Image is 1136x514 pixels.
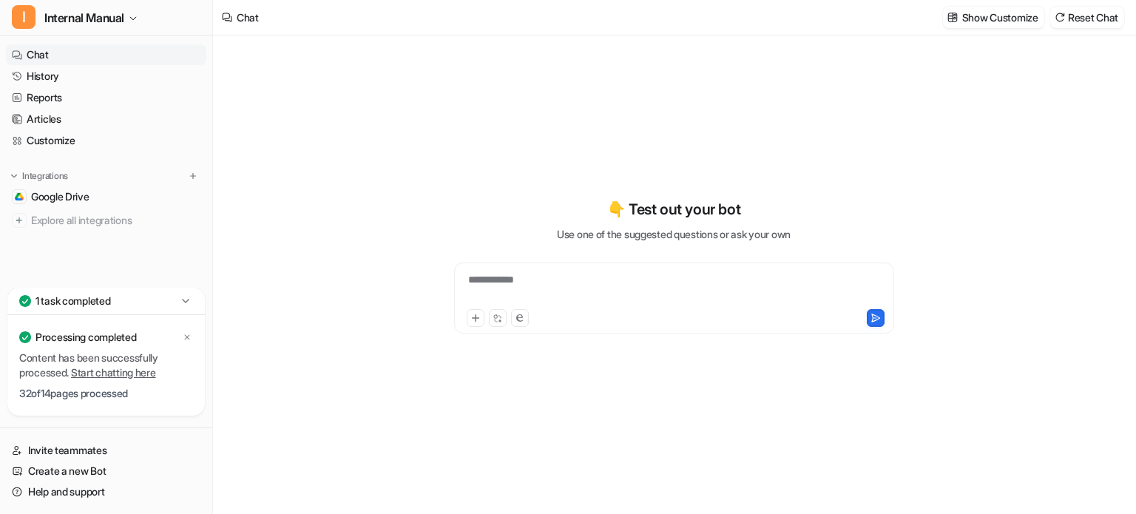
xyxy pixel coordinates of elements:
span: Google Drive [31,189,89,204]
a: Explore all integrations [6,210,206,231]
a: Articles [6,109,206,129]
p: Integrations [22,170,68,182]
a: Help and support [6,481,206,502]
p: 👇 Test out your bot [607,198,740,220]
img: Google Drive [15,192,24,201]
img: expand menu [9,171,19,181]
button: Show Customize [943,7,1044,28]
p: Processing completed [35,330,136,345]
img: customize [947,12,958,23]
p: Content has been successfully processed. [19,351,193,380]
img: menu_add.svg [188,171,198,181]
a: History [6,66,206,87]
a: Chat [6,44,206,65]
button: Integrations [6,169,72,183]
div: Chat [237,10,259,25]
p: 1 task completed [35,294,111,308]
a: Invite teammates [6,440,206,461]
img: reset [1055,12,1065,23]
img: explore all integrations [12,213,27,228]
span: Internal Manual [44,7,124,28]
a: Start chatting here [71,366,156,379]
a: Customize [6,130,206,151]
p: 32 of 14 pages processed [19,386,193,401]
a: Google DriveGoogle Drive [6,186,206,207]
a: Create a new Bot [6,461,206,481]
a: Reports [6,87,206,108]
p: Use one of the suggested questions or ask your own [557,226,791,242]
span: I [12,5,35,29]
button: Reset Chat [1050,7,1124,28]
span: Explore all integrations [31,209,200,232]
p: Show Customize [962,10,1038,25]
